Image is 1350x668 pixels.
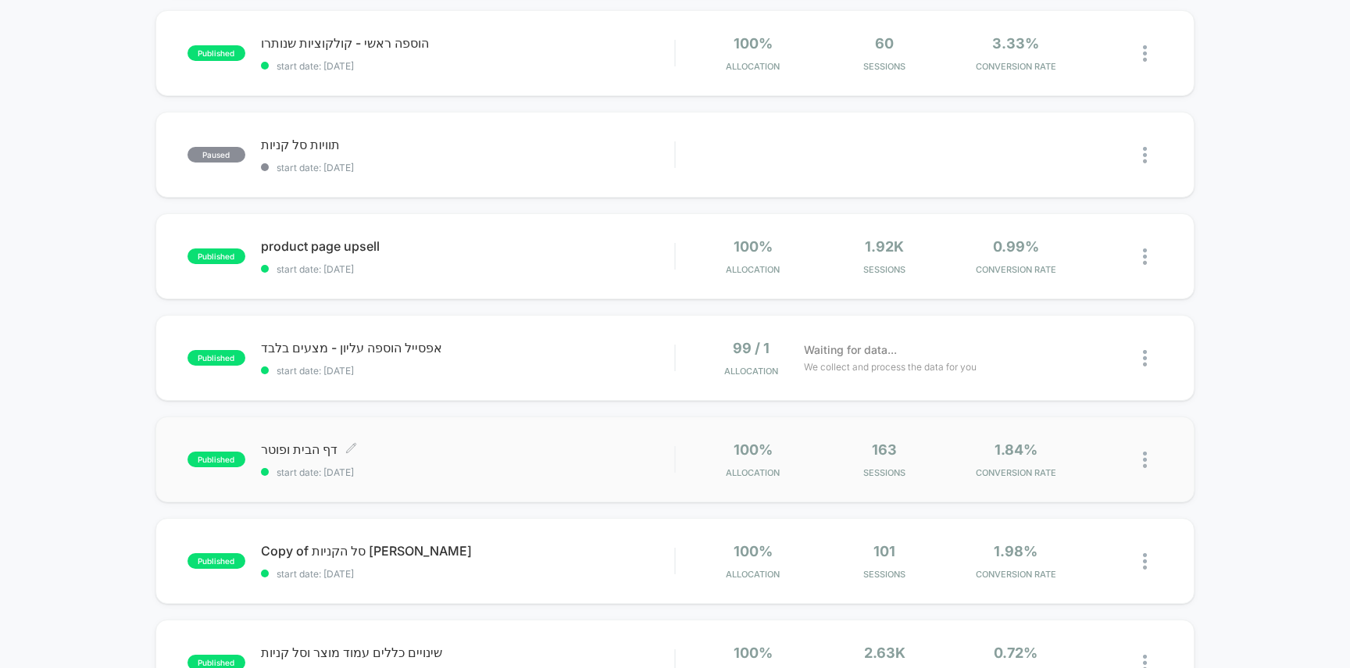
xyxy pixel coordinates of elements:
img: close [1143,350,1147,366]
span: 1.84% [995,441,1037,458]
span: start date: [DATE] [261,162,675,173]
span: published [187,248,245,264]
span: 2.63k [864,645,905,661]
span: 60 [875,35,894,52]
img: close [1143,452,1147,468]
span: 100% [734,543,773,559]
span: CONVERSION RATE [954,61,1077,72]
span: 163 [872,441,897,458]
span: Waiting for data... [804,341,897,359]
span: Sessions [823,264,946,275]
span: תוויות סל קניות [261,137,675,152]
span: 3.33% [992,35,1039,52]
span: Allocation [724,366,778,377]
span: Sessions [823,569,946,580]
span: Allocation [726,61,780,72]
span: Sessions [823,467,946,478]
span: CONVERSION RATE [954,467,1077,478]
span: Allocation [726,264,780,275]
span: CONVERSION RATE [954,264,1077,275]
span: Sessions [823,61,946,72]
span: הוספה ראשי - קולקוציות שנותרו [261,35,675,51]
span: Allocation [726,569,780,580]
span: 100% [734,441,773,458]
span: start date: [DATE] [261,568,675,580]
span: start date: [DATE] [261,466,675,478]
span: published [187,452,245,467]
span: 1.92k [865,238,904,255]
span: 1.98% [994,543,1037,559]
span: 0.72% [994,645,1037,661]
span: We collect and process the data for you [804,359,977,374]
span: Allocation [726,467,780,478]
span: product page upsell [261,238,675,254]
span: start date: [DATE] [261,60,675,72]
img: close [1143,248,1147,265]
span: paused [187,147,245,163]
span: CONVERSION RATE [954,569,1077,580]
span: 100% [734,645,773,661]
span: published [187,350,245,366]
img: close [1143,553,1147,570]
span: 99 / 1 [733,340,770,356]
span: דף הבית ופוטר [261,441,675,457]
span: Copy of סל הקניות [PERSON_NAME] [261,543,675,559]
span: 101 [873,543,895,559]
span: 100% [734,238,773,255]
span: שינויים כללים עמוד מוצר וסל קניות [261,645,675,660]
img: close [1143,45,1147,62]
span: start date: [DATE] [261,263,675,275]
span: 0.99% [993,238,1039,255]
img: close [1143,147,1147,163]
span: published [187,553,245,569]
span: start date: [DATE] [261,365,675,377]
span: published [187,45,245,61]
span: אפסייל הוספה עליון - מצעים בלבד [261,340,675,355]
span: 100% [734,35,773,52]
